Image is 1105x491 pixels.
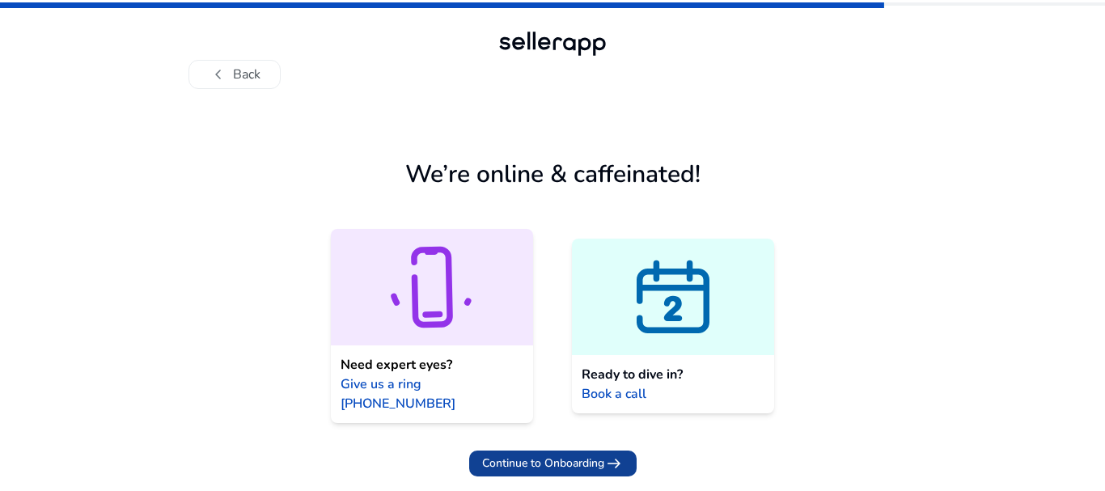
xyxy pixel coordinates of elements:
[405,160,701,189] h1: We’re online & caffeinated!
[582,365,683,384] span: Ready to dive in?
[604,454,624,473] span: arrow_right_alt
[209,65,228,84] span: chevron_left
[469,451,637,476] button: Continue to Onboardingarrow_right_alt
[331,229,533,423] a: Need expert eyes?Give us a ring [PHONE_NUMBER]
[482,455,604,472] span: Continue to Onboarding
[188,60,281,89] button: chevron_leftBack
[341,375,523,413] span: Give us a ring [PHONE_NUMBER]
[582,384,646,404] span: Book a call
[341,355,452,375] span: Need expert eyes?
